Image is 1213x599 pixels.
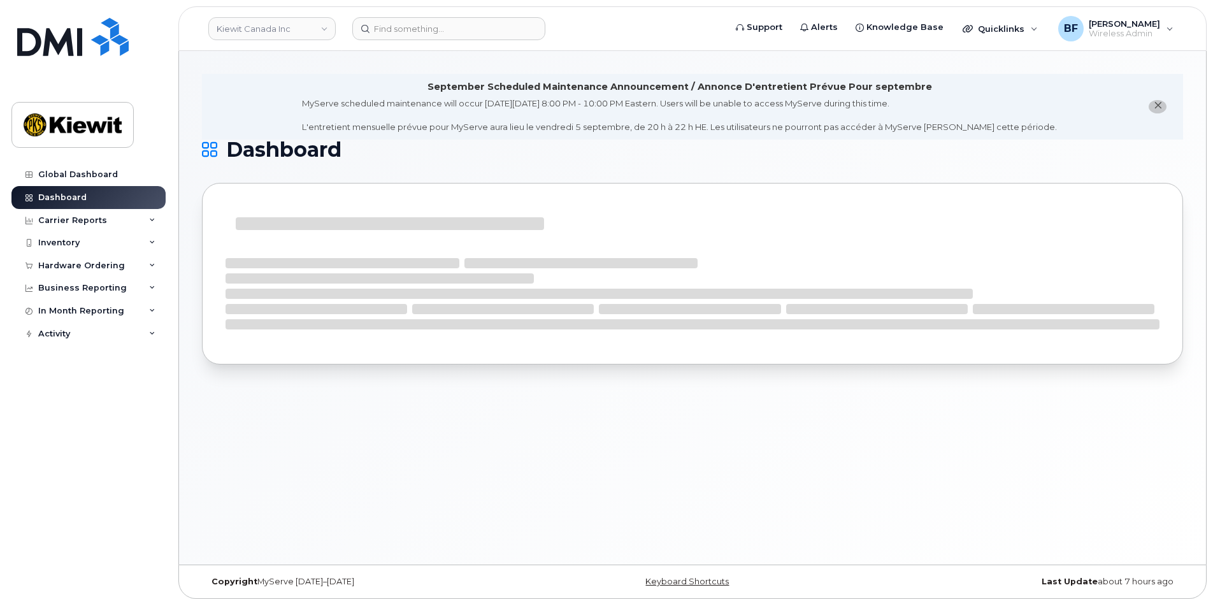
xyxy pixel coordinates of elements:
button: close notification [1149,100,1166,113]
span: Dashboard [226,140,341,159]
div: about 7 hours ago [856,577,1183,587]
strong: Copyright [212,577,257,586]
div: MyServe [DATE]–[DATE] [202,577,529,587]
div: MyServe scheduled maintenance will occur [DATE][DATE] 8:00 PM - 10:00 PM Eastern. Users will be u... [302,97,1057,133]
strong: Last Update [1042,577,1098,586]
div: September Scheduled Maintenance Announcement / Annonce D'entretient Prévue Pour septembre [427,80,932,94]
a: Keyboard Shortcuts [645,577,729,586]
